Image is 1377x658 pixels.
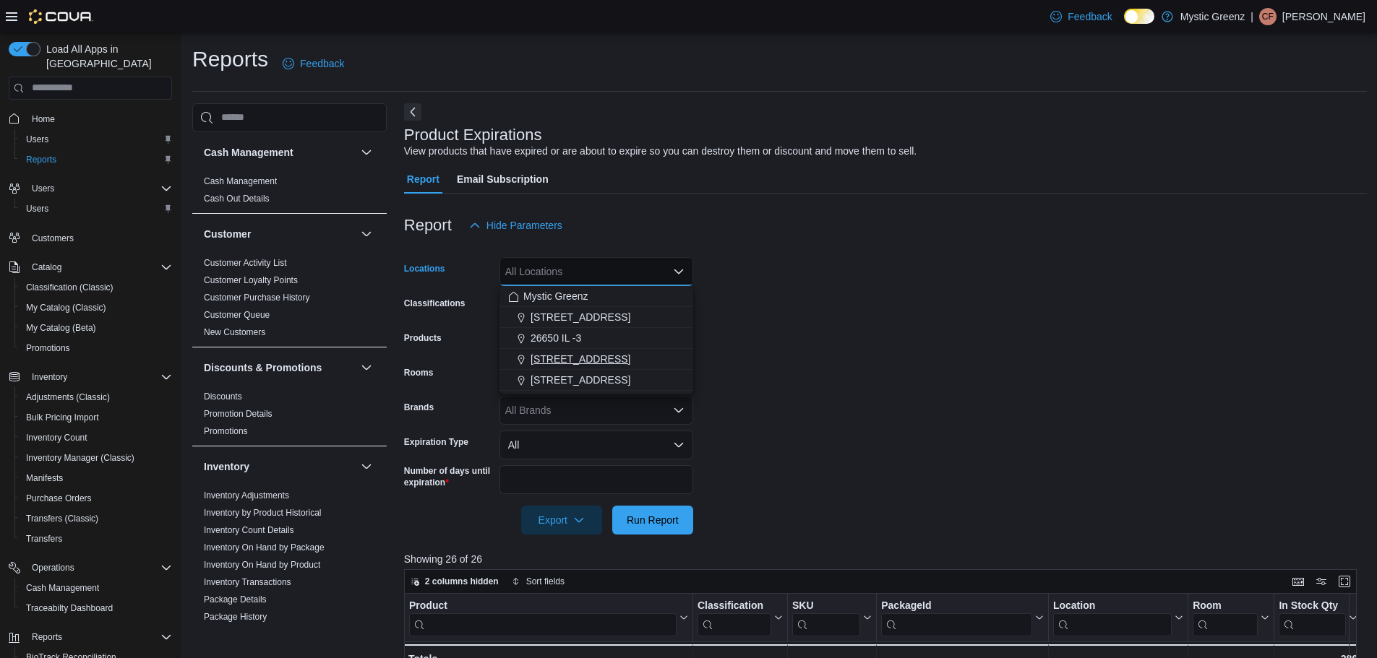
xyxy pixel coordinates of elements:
[20,299,172,316] span: My Catalog (Classic)
[32,562,74,573] span: Operations
[20,319,172,337] span: My Catalog (Beta)
[14,428,178,448] button: Inventory Count
[404,103,421,121] button: Next
[192,254,387,347] div: Customer
[14,468,178,488] button: Manifests
[20,449,140,467] a: Inventory Manager (Classic)
[26,628,172,646] span: Reports
[792,599,860,612] div: SKU
[1053,599,1183,636] button: Location
[20,510,104,527] a: Transfers (Classic)
[3,178,178,199] button: Users
[425,576,499,587] span: 2 columns hidden
[14,488,178,508] button: Purchase Orders
[1044,2,1118,31] a: Feedback
[204,594,267,605] span: Package Details
[26,368,172,386] span: Inventory
[26,582,99,594] span: Cash Management
[1193,599,1258,636] div: Room
[20,429,172,446] span: Inventory Count
[404,298,466,309] label: Classifications
[204,176,277,186] a: Cash Management
[612,506,693,534] button: Run Report
[1279,599,1357,636] button: In Stock Qty
[20,530,68,547] a: Transfers
[204,490,289,501] span: Inventory Adjustments
[26,472,63,484] span: Manifests
[26,203,48,215] span: Users
[698,599,771,612] div: Classification
[32,631,62,643] span: Reports
[20,530,172,547] span: Transfers
[14,407,178,428] button: Bulk Pricing Import
[457,165,549,194] span: Email Subscription
[204,327,265,337] a: New Customers
[20,299,112,316] a: My Catalog (Classic)
[192,388,387,446] div: Discounts & Promotions
[530,506,593,534] span: Export
[404,367,434,378] label: Rooms
[204,408,273,420] span: Promotion Details
[26,602,113,614] span: Traceabilty Dashboard
[26,259,67,276] button: Catalog
[531,352,630,366] span: [STREET_ADDRESS]
[204,227,251,241] h3: Customer
[32,183,54,194] span: Users
[20,339,76,357] a: Promotions
[1053,599,1172,636] div: Location
[26,452,134,464] span: Inventory Manager (Classic)
[20,429,93,446] a: Inventory Count
[409,599,677,636] div: Product
[20,339,172,357] span: Promotions
[14,150,178,170] button: Reports
[20,469,172,487] span: Manifests
[1279,599,1346,636] div: In Stock Qty
[409,599,677,612] div: Product
[204,293,310,303] a: Customer Purchase History
[26,302,106,313] span: My Catalog (Classic)
[20,579,105,597] a: Cash Management
[20,599,172,617] span: Traceabilty Dashboard
[358,144,375,161] button: Cash Management
[192,173,387,213] div: Cash Management
[20,409,172,426] span: Bulk Pricing Import
[1290,573,1307,590] button: Keyboard shortcuts
[20,200,172,217] span: Users
[26,111,61,128] a: Home
[204,309,270,321] span: Customer Queue
[26,230,80,247] a: Customers
[499,307,693,328] button: [STREET_ADDRESS]
[407,165,439,194] span: Report
[1068,9,1112,24] span: Feedback
[32,261,61,273] span: Catalog
[20,389,116,406] a: Adjustments (Classic)
[26,533,62,545] span: Transfers
[404,144,917,159] div: View products that have expired or are about to expire so you can destroy them or discount and mo...
[20,449,172,467] span: Inventory Manager (Classic)
[204,391,242,402] span: Discounts
[26,110,172,128] span: Home
[404,465,494,488] label: Number of days until expiration
[204,560,320,570] a: Inventory On Hand by Product
[204,310,270,320] a: Customer Queue
[26,412,99,423] span: Bulk Pricing Import
[20,151,172,168] span: Reports
[506,573,570,590] button: Sort fields
[531,310,630,324] span: [STREET_ADDRESS]
[499,349,693,370] button: [STREET_ADDRESS]
[26,559,80,576] button: Operations
[204,257,287,269] span: Customer Activity List
[26,180,60,197] button: Users
[204,459,249,474] h3: Inventory
[358,359,375,376] button: Discounts & Promotions
[26,493,92,504] span: Purchase Orders
[1124,9,1154,24] input: Dark Mode
[792,599,860,636] div: SKU URL
[521,506,602,534] button: Export
[20,599,119,617] a: Traceabilty Dashboard
[404,436,468,448] label: Expiration Type
[404,552,1367,566] p: Showing 26 of 26
[26,432,87,443] span: Inventory Count
[204,577,291,587] a: Inventory Transactions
